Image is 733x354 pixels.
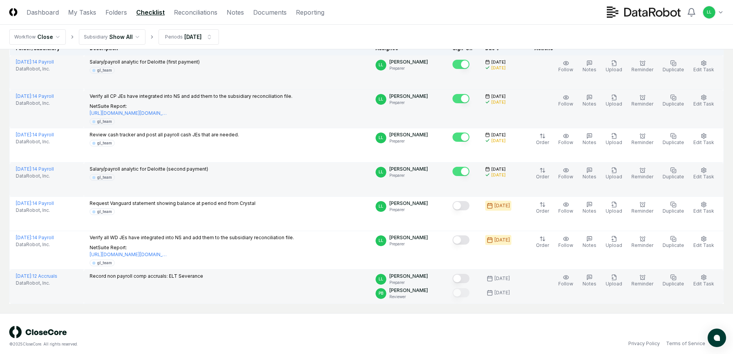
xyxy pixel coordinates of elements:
[452,235,469,245] button: Mark complete
[631,281,653,287] span: Reminder
[105,8,127,17] a: Folders
[97,140,112,146] div: gl_team
[90,93,292,100] p: Verify all CP JEs have integrated into NS and add them to the subsidiary reconciliation file.
[606,208,622,214] span: Upload
[389,166,428,173] p: [PERSON_NAME]
[692,59,716,75] button: Edit Task
[534,131,551,148] button: Order
[702,5,716,19] button: LL
[692,200,716,216] button: Edit Task
[389,93,428,100] p: [PERSON_NAME]
[604,166,624,182] button: Upload
[583,174,596,180] span: Notes
[558,101,573,107] span: Follow
[389,59,428,65] p: [PERSON_NAME]
[606,139,622,145] span: Upload
[606,67,622,72] span: Upload
[16,273,32,279] span: [DATE] :
[534,234,551,250] button: Order
[90,166,208,173] p: Salary/payroll analytic for Deloitte (second payment)
[184,33,202,41] div: [DATE]
[379,96,383,102] span: LL
[663,281,684,287] span: Duplicate
[491,94,506,99] span: [DATE]
[630,273,655,289] button: Reminder
[581,59,598,75] button: Notes
[379,135,383,141] span: LL
[581,200,598,216] button: Notes
[16,273,57,279] a: [DATE]:12 Accruals
[68,8,96,17] a: My Tasks
[693,281,714,287] span: Edit Task
[661,93,686,109] button: Duplicate
[97,174,112,180] div: gl_team
[16,100,50,107] span: DataRobot, Inc.
[494,237,510,243] div: [DATE]
[389,241,428,247] p: Preparer
[631,101,653,107] span: Reminder
[604,131,624,148] button: Upload
[583,242,596,248] span: Notes
[452,167,469,176] button: Mark complete
[708,329,726,347] button: atlas-launcher
[581,93,598,109] button: Notes
[16,166,54,172] a: [DATE]:14 Payroll
[693,67,714,72] span: Edit Task
[389,65,428,71] p: Preparer
[661,234,686,250] button: Duplicate
[558,139,573,145] span: Follow
[692,93,716,109] button: Edit Task
[663,139,684,145] span: Duplicate
[494,289,510,296] div: [DATE]
[9,29,219,45] nav: breadcrumb
[90,59,200,65] p: Salary/payroll analytic for Deloitte (first payment)
[97,67,112,73] div: gl_team
[14,34,36,40] div: Workflow
[534,200,551,216] button: Order
[583,208,596,214] span: Notes
[557,93,575,109] button: Follow
[494,275,510,282] div: [DATE]
[663,101,684,107] span: Duplicate
[452,94,469,103] button: Mark complete
[557,200,575,216] button: Follow
[604,93,624,109] button: Upload
[604,200,624,216] button: Upload
[90,200,255,207] p: Request Vanguard statement showing balance at period end from Crystal
[663,208,684,214] span: Duplicate
[630,234,655,250] button: Reminder
[661,273,686,289] button: Duplicate
[9,341,367,347] div: © 2025 CloseCore. All rights reserved.
[630,131,655,148] button: Reminder
[558,281,573,287] span: Follow
[631,242,653,248] span: Reminder
[581,166,598,182] button: Notes
[558,208,573,214] span: Follow
[389,138,428,144] p: Preparer
[630,93,655,109] button: Reminder
[16,200,32,206] span: [DATE] :
[16,235,54,240] a: [DATE]:14 Payroll
[16,166,32,172] span: [DATE] :
[16,65,50,72] span: DataRobot, Inc.
[557,166,575,182] button: Follow
[452,60,469,69] button: Mark complete
[494,202,510,209] div: [DATE]
[389,234,428,241] p: [PERSON_NAME]
[16,235,32,240] span: [DATE] :
[452,288,469,297] button: Mark complete
[661,166,686,182] button: Duplicate
[491,172,506,178] div: [DATE]
[16,93,32,99] span: [DATE] :
[693,208,714,214] span: Edit Task
[534,166,551,182] button: Order
[707,9,711,15] span: LL
[581,234,598,250] button: Notes
[16,59,54,65] a: [DATE]:14 Payroll
[631,139,653,145] span: Reminder
[663,242,684,248] span: Duplicate
[663,67,684,72] span: Duplicate
[97,260,112,266] div: gl_team
[630,166,655,182] button: Reminder
[389,294,428,300] p: Reviewer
